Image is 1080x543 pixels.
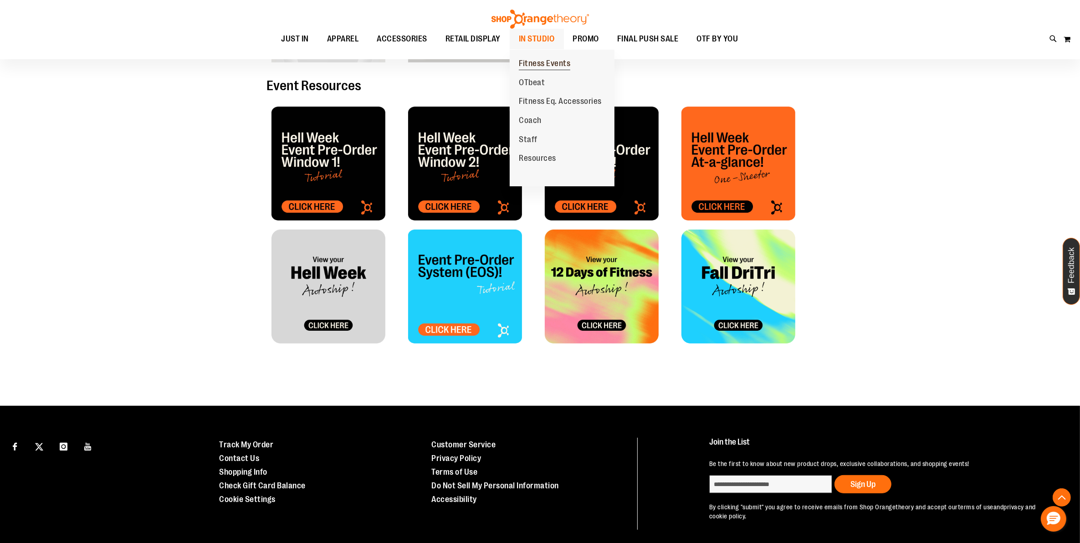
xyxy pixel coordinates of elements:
img: HELLWEEK_Allocation Tile [271,230,385,343]
a: APPAREL [318,29,368,50]
a: Contact Us [219,454,259,463]
span: APPAREL [327,29,359,49]
a: IN STUDIO [510,29,564,49]
img: OTF - Studio Sale Tile [271,107,385,220]
span: PROMO [573,29,599,49]
span: OTF BY YOU [697,29,738,49]
span: Fitness Eq. Accessories [519,97,602,108]
a: Do Not Sell My Personal Information [432,481,559,490]
span: Coach [519,116,542,127]
a: JUST IN [272,29,318,50]
a: FINAL PUSH SALE [608,29,688,50]
img: Shop Orangetheory [490,10,590,29]
a: Visit our Facebook page [7,438,23,454]
img: HELLWEEK_Allocation Tile [681,107,795,220]
span: ACCESSORIES [377,29,428,49]
a: ACCESSORIES [368,29,437,50]
p: By clicking "submit" you agree to receive emails from Shop Orangetheory and accept our and [709,502,1055,521]
h4: Join the List [709,438,1055,455]
span: Feedback [1067,247,1076,283]
span: FINAL PUSH SALE [617,29,679,49]
a: Fitness Eq. Accessories [510,92,611,111]
button: Feedback - Show survey [1063,238,1080,305]
a: terms of use [958,503,993,511]
button: Back To Top [1053,488,1071,507]
img: OTF - Studio Sale Tile [408,107,522,220]
h2: Event Resources [267,78,814,93]
a: Resources [510,149,565,168]
a: Accessibility [432,495,477,504]
a: Customer Service [432,440,496,449]
a: Track My Order [219,440,273,449]
a: Visit our X page [31,438,47,454]
img: Twitter [35,443,43,451]
input: enter email [709,475,832,493]
a: PROMO [564,29,609,50]
a: Coach [510,111,551,130]
a: Visit our Youtube page [80,438,96,454]
a: Visit our Instagram page [56,438,72,454]
a: Shopping Info [219,467,267,476]
ul: IN STUDIO [510,50,614,186]
a: Check Gift Card Balance [219,481,306,490]
img: FALL DRI TRI_Allocation Tile [681,230,795,343]
a: OTbeat [510,73,554,92]
span: JUST IN [282,29,309,49]
span: Staff [519,135,537,146]
span: OTbeat [519,78,545,89]
button: Sign Up [834,475,891,493]
a: OTF BY YOU [688,29,747,50]
span: Resources [519,154,556,165]
span: RETAIL DISPLAY [445,29,501,49]
a: Fitness Events [510,54,579,73]
a: Terms of Use [432,467,478,476]
button: Hello, have a question? Let’s chat. [1041,506,1066,532]
a: Staff [510,130,547,149]
p: Be the first to know about new product drops, exclusive collaborations, and shopping events! [709,459,1055,468]
a: Privacy Policy [432,454,481,463]
span: Fitness Events [519,59,570,70]
span: Sign Up [850,480,875,489]
span: IN STUDIO [519,29,555,49]
a: RETAIL DISPLAY [436,29,510,50]
a: Cookie Settings [219,495,276,504]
